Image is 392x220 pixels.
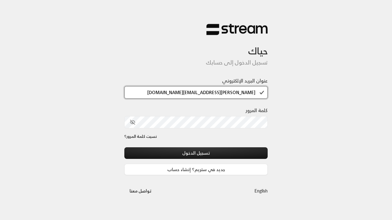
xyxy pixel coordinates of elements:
[254,185,268,196] a: English
[246,107,268,114] label: كلمة المرور
[124,134,157,140] a: نسيت كلمة المرور؟
[124,86,268,99] input: اكتب بريدك الإلكتروني هنا
[124,59,268,66] h5: تسجيل الدخول إلى حسابك
[206,24,268,35] img: Stream Logo
[222,77,268,84] label: عنوان البريد الإلكتروني
[124,35,268,57] h3: حياك
[127,117,138,127] button: toggle password visibility
[124,187,156,195] a: تواصل معنا
[124,185,156,196] button: تواصل معنا
[124,164,268,175] a: جديد في ستريم؟ إنشاء حساب
[124,147,268,159] button: تسجيل الدخول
